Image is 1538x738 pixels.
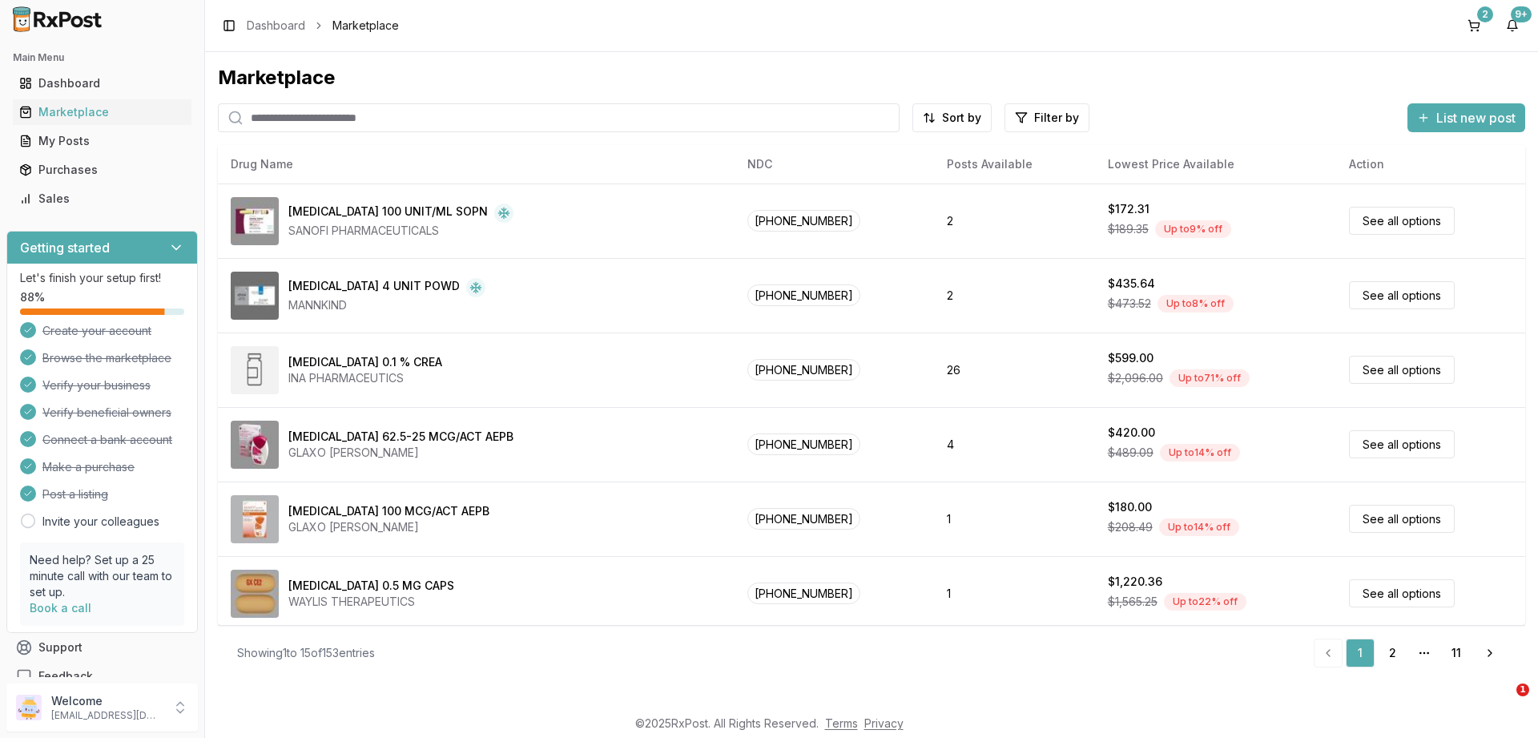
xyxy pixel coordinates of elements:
a: See all options [1349,430,1455,458]
a: Book a call [30,601,91,615]
a: Go to next page [1474,639,1506,667]
div: SANOFI PHARMACEUTICALS [288,223,513,239]
a: Terms [825,716,858,730]
img: RxPost Logo [6,6,109,32]
td: 2 [934,258,1094,333]
h2: Main Menu [13,51,191,64]
div: Up to 8 % off [1158,295,1234,313]
div: Up to 14 % off [1159,518,1239,536]
span: Make a purchase [42,459,135,475]
div: [MEDICAL_DATA] 0.1 % CREA [288,354,442,370]
nav: breadcrumb [247,18,399,34]
a: See all options [1349,207,1455,235]
td: 4 [934,407,1094,482]
td: 2 [934,183,1094,258]
a: See all options [1349,505,1455,533]
div: Up to 22 % off [1164,593,1246,611]
div: $172.31 [1108,201,1149,217]
span: [PHONE_NUMBER] [747,284,860,306]
td: 1 [934,482,1094,556]
div: Up to 71 % off [1170,369,1250,387]
p: Let's finish your setup first! [20,270,184,286]
nav: pagination [1314,639,1506,667]
span: Post a listing [42,486,108,502]
span: List new post [1436,108,1516,127]
div: My Posts [19,133,185,149]
button: 9+ [1500,13,1525,38]
button: Purchases [6,157,198,183]
div: 2 [1477,6,1493,22]
div: $180.00 [1108,499,1152,515]
div: Dashboard [19,75,185,91]
div: $599.00 [1108,350,1153,366]
span: $208.49 [1108,519,1153,535]
th: Posts Available [934,145,1094,183]
span: 88 % [20,289,45,305]
div: INA PHARMACEUTICS [288,370,442,386]
div: 9+ [1511,6,1532,22]
a: Purchases [13,155,191,184]
div: [MEDICAL_DATA] 62.5-25 MCG/ACT AEPB [288,429,513,445]
td: 1 [934,556,1094,631]
div: Purchases [19,162,185,178]
button: Filter by [1005,103,1089,132]
a: See all options [1349,356,1455,384]
button: My Posts [6,128,198,154]
iframe: Intercom live chat [1484,684,1522,722]
button: 2 [1461,13,1487,38]
span: $189.35 [1108,221,1149,237]
button: Sales [6,186,198,212]
img: Afrezza 4 UNIT POWD [231,272,279,320]
div: MANNKIND [288,297,485,313]
div: Up to 9 % off [1155,220,1231,238]
div: [MEDICAL_DATA] 100 MCG/ACT AEPB [288,503,489,519]
span: $473.52 [1108,296,1151,312]
span: 1 [1516,684,1529,696]
div: [MEDICAL_DATA] 4 UNIT POWD [288,278,460,297]
span: [PHONE_NUMBER] [747,583,860,604]
span: Feedback [38,668,93,684]
th: NDC [735,145,934,183]
div: [MEDICAL_DATA] 0.5 MG CAPS [288,578,454,594]
div: Up to 14 % off [1160,444,1240,462]
button: Sort by [912,103,992,132]
h3: Getting started [20,238,110,257]
span: $1,565.25 [1108,594,1158,610]
div: Sales [19,191,185,207]
span: Verify beneficial owners [42,405,171,421]
a: 1 [1346,639,1375,667]
span: Sort by [942,110,981,126]
div: Marketplace [218,65,1525,91]
button: Dashboard [6,71,198,96]
span: Browse the marketplace [42,350,171,366]
a: Dashboard [247,18,305,34]
div: Marketplace [19,104,185,120]
th: Drug Name [218,145,735,183]
th: Action [1336,145,1525,183]
div: GLAXO [PERSON_NAME] [288,445,513,461]
span: Filter by [1034,110,1079,126]
div: $420.00 [1108,425,1155,441]
img: Arnuity Ellipta 100 MCG/ACT AEPB [231,495,279,543]
img: Admelog SoloStar 100 UNIT/ML SOPN [231,197,279,245]
span: Create your account [42,323,151,339]
a: Marketplace [13,98,191,127]
img: Amcinonide 0.1 % CREA [231,346,279,394]
a: Privacy [864,716,904,730]
div: GLAXO [PERSON_NAME] [288,519,489,535]
span: [PHONE_NUMBER] [747,210,860,232]
div: Showing 1 to 15 of 153 entries [237,645,375,661]
button: Marketplace [6,99,198,125]
div: $1,220.36 [1108,574,1162,590]
a: See all options [1349,281,1455,309]
a: Sales [13,184,191,213]
a: Invite your colleagues [42,514,159,530]
span: Marketplace [332,18,399,34]
span: [PHONE_NUMBER] [747,508,860,530]
img: Anoro Ellipta 62.5-25 MCG/ACT AEPB [231,421,279,469]
div: WAYLIS THERAPEUTICS [288,594,454,610]
span: Verify your business [42,377,151,393]
p: Welcome [51,693,163,709]
span: [PHONE_NUMBER] [747,359,860,381]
